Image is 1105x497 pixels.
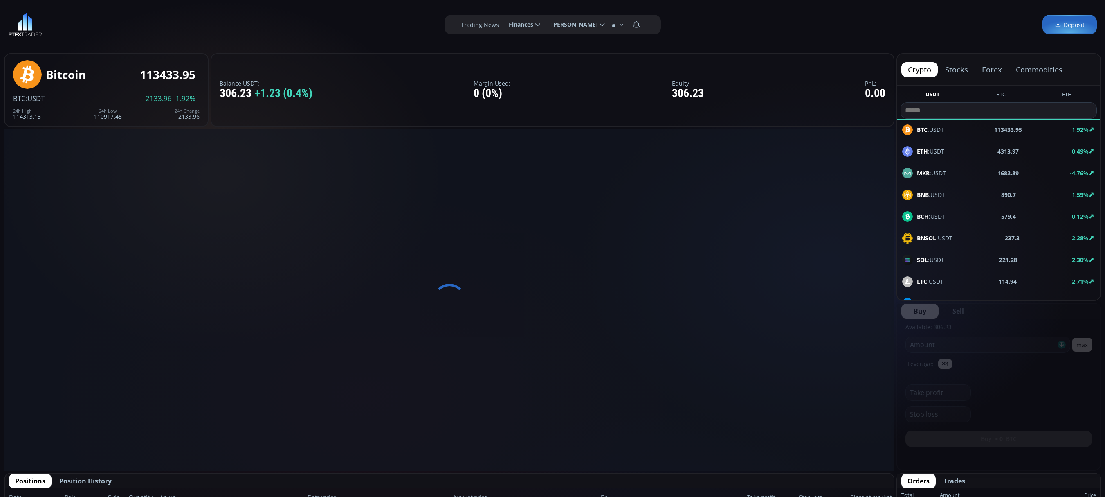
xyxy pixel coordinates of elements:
[917,299,933,307] b: DASH
[546,16,598,33] span: [PERSON_NAME]
[939,62,975,77] button: stocks
[15,476,45,486] span: Positions
[917,278,927,285] b: LTC
[1072,278,1089,285] b: 2.71%
[503,16,533,33] span: Finances
[672,87,704,100] div: 306.23
[220,87,312,100] div: 306.23
[672,80,704,86] label: Equity:
[13,94,26,103] span: BTC
[1072,234,1089,242] b: 2.28%
[922,90,943,101] button: USDT
[59,476,112,486] span: Position History
[175,108,200,113] div: 24h Change
[1072,256,1089,264] b: 2.30%
[8,12,42,37] img: LOGO
[220,80,312,86] label: Balance USDT:
[1009,62,1069,77] button: commodities
[1072,147,1089,155] b: 0.49%
[140,68,195,81] div: 113433.95
[176,95,195,102] span: 1.92%
[13,108,41,113] div: 24h High
[917,256,928,264] b: SOL
[917,299,949,307] span: :USDT
[901,474,936,488] button: Orders
[26,94,45,103] span: :USDT
[901,62,938,77] button: crypto
[917,169,930,177] b: MKR
[146,95,172,102] span: 2133.96
[175,108,200,120] div: 2133.96
[94,108,122,120] div: 110917.45
[474,80,510,86] label: Margin Used:
[94,108,122,113] div: 24h Low
[474,87,510,100] div: 0 (0%)
[917,277,943,286] span: :USDT
[1001,190,1016,199] b: 890.7
[997,147,1019,156] b: 4313.97
[1070,169,1089,177] b: -4.76%
[907,476,930,486] span: Orders
[1042,15,1097,34] a: Deposit
[1072,191,1089,199] b: 1.59%
[993,90,1009,101] button: BTC
[255,87,312,100] span: +1.23 (0.4%)
[1001,212,1016,221] b: 579.4
[917,191,929,199] b: BNB
[1055,20,1085,29] span: Deposit
[1072,212,1089,220] b: 0.12%
[917,234,952,242] span: :USDT
[865,80,885,86] label: PnL:
[46,68,86,81] div: Bitcoin
[1005,234,1020,242] b: 237.3
[917,255,944,264] span: :USDT
[943,476,965,486] span: Trades
[1002,299,1017,307] b: 24.37
[975,62,1008,77] button: forex
[997,169,1019,177] b: 1682.89
[999,277,1017,286] b: 114.94
[461,20,499,29] label: Trading News
[13,108,41,120] div: 114313.13
[917,212,945,221] span: :USDT
[917,190,945,199] span: :USDT
[9,474,52,488] button: Positions
[917,212,929,220] b: BCH
[1070,299,1089,307] b: -1.93%
[1059,90,1075,101] button: ETH
[917,234,936,242] b: BNSOL
[937,474,971,488] button: Trades
[53,474,118,488] button: Position History
[865,87,885,100] div: 0.00
[917,147,944,156] span: :USDT
[917,147,928,155] b: ETH
[999,255,1017,264] b: 221.28
[917,169,946,177] span: :USDT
